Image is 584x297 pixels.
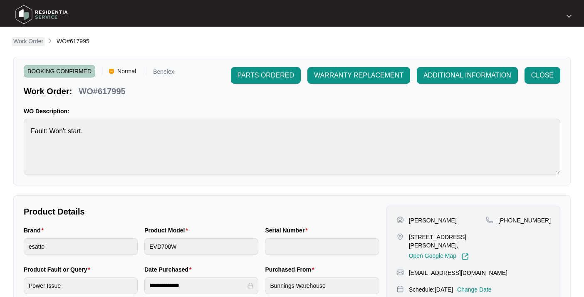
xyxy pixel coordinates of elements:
[567,14,572,18] img: dropdown arrow
[265,226,311,235] label: Serial Number
[149,281,246,290] input: Date Purchased
[423,70,511,80] span: ADDITIONAL INFORMATION
[396,233,404,240] img: map-pin
[24,65,95,77] span: BOOKING CONFIRMED
[144,226,191,235] label: Product Model
[498,216,551,225] p: [PHONE_NUMBER]
[461,253,469,260] img: Link-External
[144,238,258,255] input: Product Model
[24,277,138,294] input: Product Fault or Query
[409,233,486,250] p: [STREET_ADDRESS][PERSON_NAME],
[238,70,294,80] span: PARTS ORDERED
[24,206,379,217] p: Product Details
[12,2,71,27] img: residentia service logo
[531,70,554,80] span: CLOSE
[409,269,507,277] p: [EMAIL_ADDRESS][DOMAIN_NAME]
[265,238,379,255] input: Serial Number
[57,38,89,45] span: WO#617995
[486,216,493,224] img: map-pin
[396,216,404,224] img: user-pin
[24,85,72,97] p: Work Order:
[13,37,43,45] p: Work Order
[24,265,94,274] label: Product Fault or Query
[396,285,404,293] img: map-pin
[24,107,560,115] p: WO Description:
[231,67,301,84] button: PARTS ORDERED
[47,37,53,44] img: chevron-right
[79,85,125,97] p: WO#617995
[314,70,403,80] span: WARRANTY REPLACEMENT
[144,265,195,274] label: Date Purchased
[265,277,379,294] input: Purchased From
[525,67,560,84] button: CLOSE
[114,65,139,77] span: Normal
[409,216,457,225] p: [PERSON_NAME]
[24,119,560,175] textarea: Fault: Won't start.
[457,285,492,294] p: Change Date
[153,69,174,77] p: Benelex
[307,67,410,84] button: WARRANTY REPLACEMENT
[409,285,453,294] p: Schedule: [DATE]
[409,253,469,260] a: Open Google Map
[265,265,317,274] label: Purchased From
[417,67,518,84] button: ADDITIONAL INFORMATION
[396,269,404,276] img: map-pin
[24,226,47,235] label: Brand
[109,69,114,74] img: Vercel Logo
[12,37,45,46] a: Work Order
[24,238,138,255] input: Brand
